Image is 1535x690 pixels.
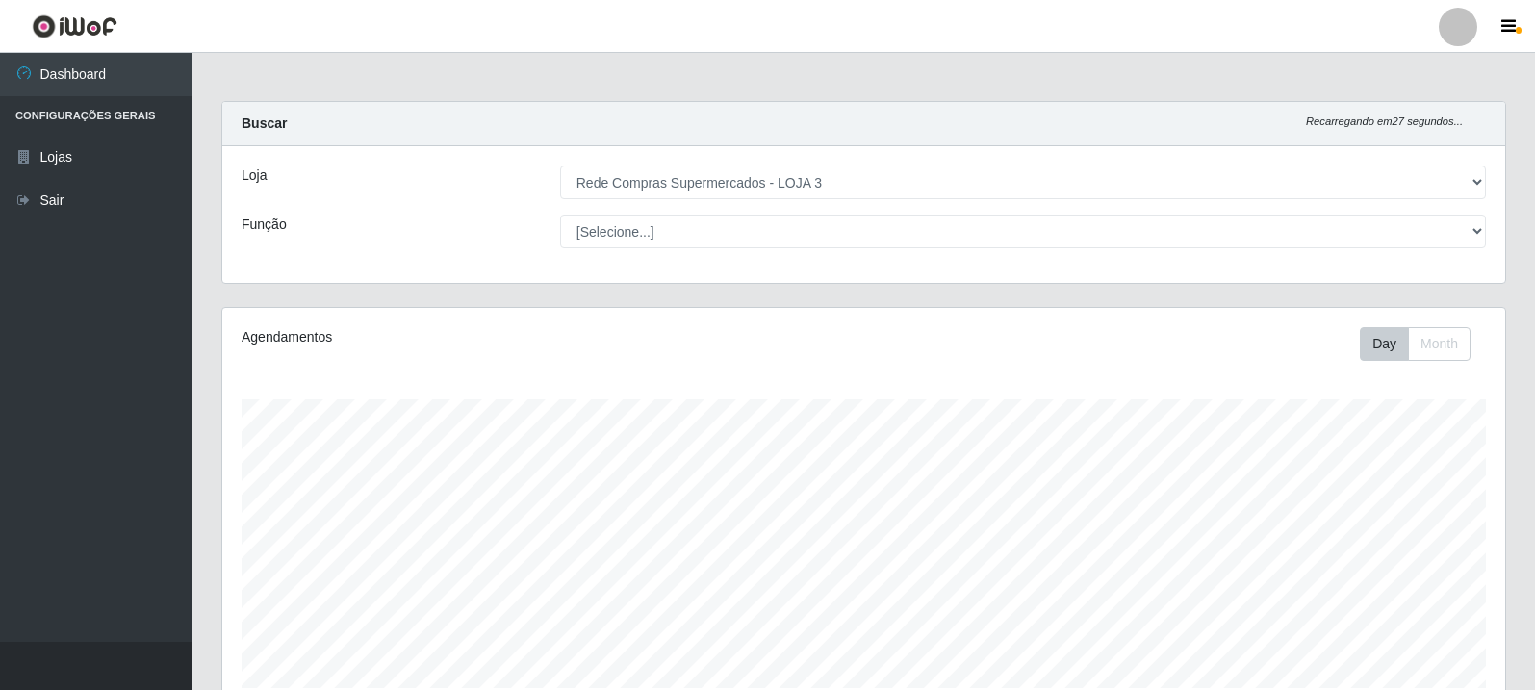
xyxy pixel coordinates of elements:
[242,327,743,347] div: Agendamentos
[1408,327,1471,361] button: Month
[1360,327,1409,361] button: Day
[242,215,287,235] label: Função
[242,115,287,131] strong: Buscar
[1360,327,1471,361] div: First group
[1360,327,1486,361] div: Toolbar with button groups
[1306,115,1463,127] i: Recarregando em 27 segundos...
[32,14,117,38] img: CoreUI Logo
[242,166,267,186] label: Loja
